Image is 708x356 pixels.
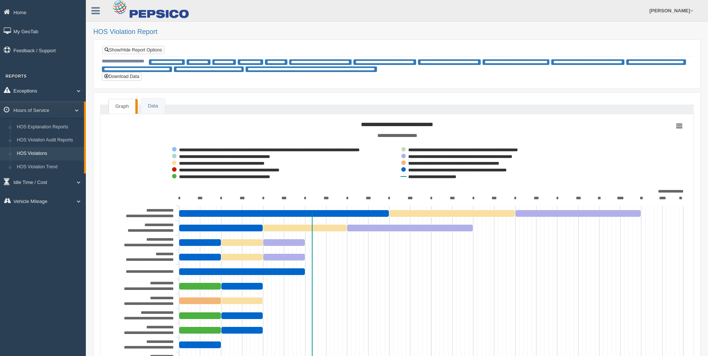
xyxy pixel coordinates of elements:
a: Graph [109,99,135,114]
a: Data [141,99,165,114]
a: HOS Violations [13,147,84,160]
a: HOS Violation Trend [13,160,84,174]
h2: HOS Violation Report [93,28,701,36]
button: Download Data [102,72,141,81]
a: HOS Violation Audit Reports [13,134,84,147]
a: HOS Explanation Reports [13,121,84,134]
a: Show/Hide Report Options [102,46,164,54]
